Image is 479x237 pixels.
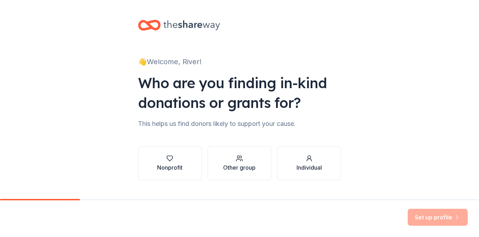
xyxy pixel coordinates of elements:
[138,56,341,67] div: 👋 Welcome, River!
[223,163,256,172] div: Other group
[157,163,182,172] div: Nonprofit
[277,146,341,180] button: Individual
[208,146,271,180] button: Other group
[138,73,341,113] div: Who are you finding in-kind donations or grants for?
[138,146,202,180] button: Nonprofit
[297,163,322,172] div: Individual
[138,118,341,129] div: This helps us find donors likely to support your cause.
